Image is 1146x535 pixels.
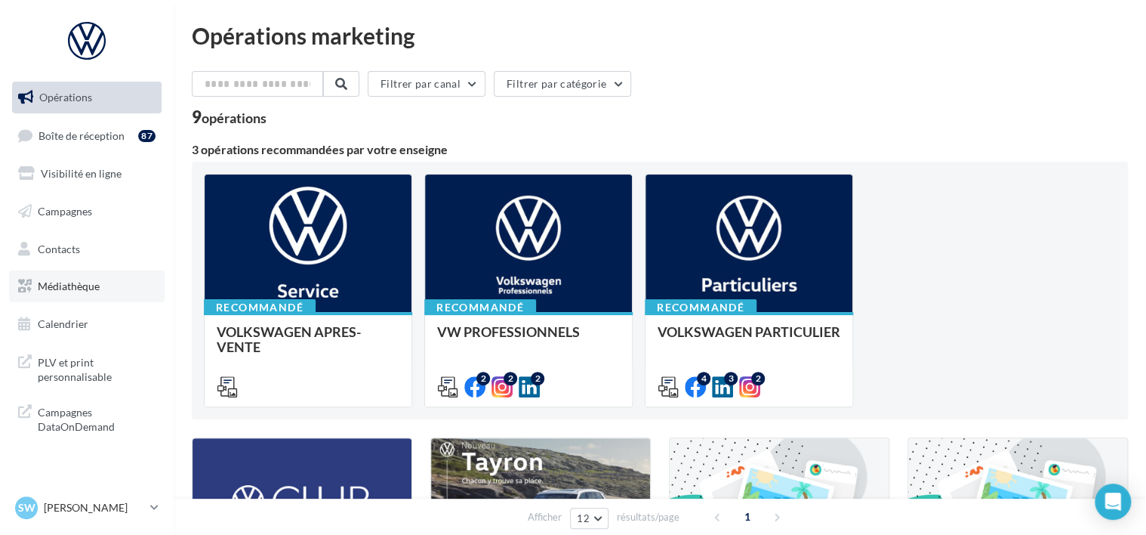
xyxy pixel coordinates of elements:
[724,372,738,385] div: 3
[531,372,544,385] div: 2
[18,500,35,515] span: SW
[570,508,608,529] button: 12
[617,510,679,524] span: résultats/page
[697,372,710,385] div: 4
[38,352,156,385] span: PLV et print personnalisable
[39,128,125,141] span: Boîte de réception
[38,242,80,255] span: Contacts
[735,505,759,529] span: 1
[9,119,165,152] a: Boîte de réception87
[39,91,92,104] span: Opérations
[658,323,840,340] span: VOLKSWAGEN PARTICULIER
[44,500,144,515] p: [PERSON_NAME]
[528,510,562,524] span: Afficher
[138,130,156,142] div: 87
[751,372,765,385] div: 2
[645,299,756,316] div: Recommandé
[38,205,92,218] span: Campagnes
[9,158,165,190] a: Visibilité en ligne
[9,396,165,441] a: Campagnes DataOnDemand
[9,233,165,265] a: Contacts
[217,323,361,355] span: VOLKSWAGEN APRES-VENTE
[192,24,1128,47] div: Opérations marketing
[204,299,316,316] div: Recommandé
[9,271,165,302] a: Médiathèque
[494,71,631,97] button: Filtrer par catégorie
[368,71,485,97] button: Filtrer par canal
[1095,484,1131,520] div: Open Intercom Messenger
[9,346,165,391] a: PLV et print personnalisable
[38,317,88,330] span: Calendrier
[202,111,266,125] div: opérations
[424,299,536,316] div: Recommandé
[437,323,580,340] span: VW PROFESSIONNELS
[9,308,165,340] a: Calendrier
[38,280,100,292] span: Médiathèque
[9,196,165,227] a: Campagnes
[38,402,156,434] span: Campagnes DataOnDemand
[476,372,490,385] div: 2
[9,82,165,113] a: Opérations
[192,109,266,125] div: 9
[192,144,1128,156] div: 3 opérations recommandées par votre enseigne
[41,167,122,180] span: Visibilité en ligne
[12,493,162,522] a: SW [PERSON_NAME]
[504,372,517,385] div: 2
[577,512,590,524] span: 12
